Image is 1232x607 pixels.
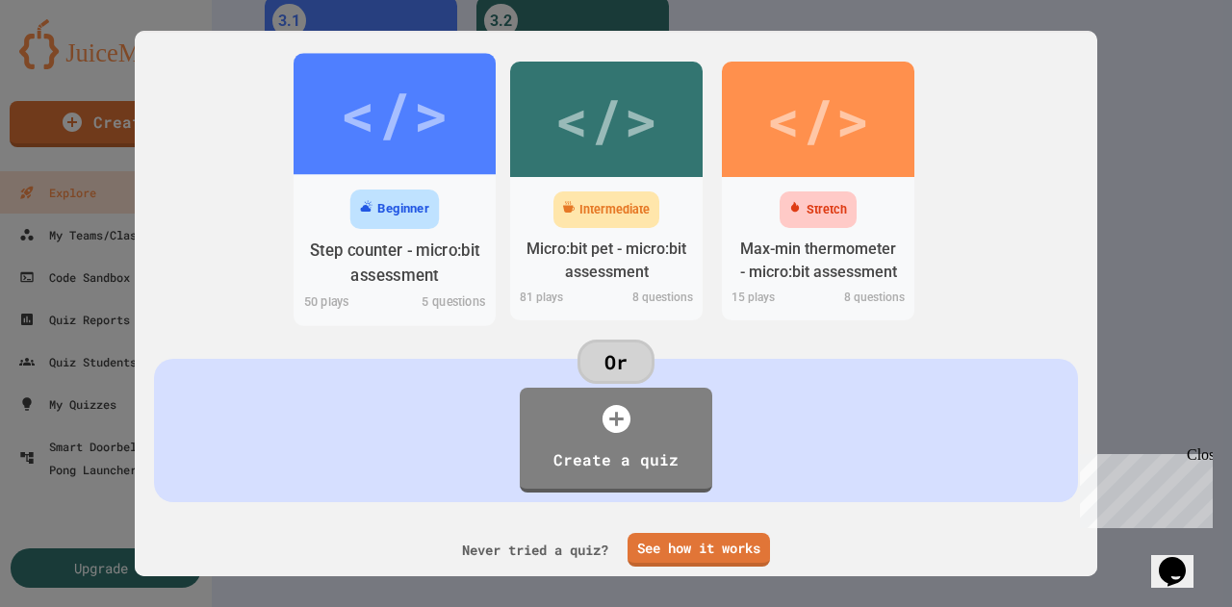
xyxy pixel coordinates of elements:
[736,238,900,284] div: Max-min thermometer - micro:bit assessment
[377,199,429,218] div: Beginner
[510,289,606,311] div: 81 play s
[462,540,608,560] span: Never tried a quiz?
[722,289,818,311] div: 15 play s
[1151,530,1213,588] iframe: chat widget
[309,239,481,287] div: Step counter - micro:bit assessment
[579,201,650,219] div: Intermediate
[294,291,395,315] div: 50 play s
[577,340,654,384] div: Or
[395,291,496,315] div: 5 questions
[628,533,770,567] a: See how it works
[525,238,688,284] div: Micro:bit pet - micro:bit assessment
[606,289,703,311] div: 8 questions
[539,441,693,479] div: Create a quiz
[766,76,870,163] div: </>
[8,8,133,122] div: Chat with us now!Close
[818,289,914,311] div: 8 questions
[807,201,847,219] div: Stretch
[554,76,658,163] div: </>
[1072,446,1213,528] iframe: chat widget
[340,68,449,160] div: </>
